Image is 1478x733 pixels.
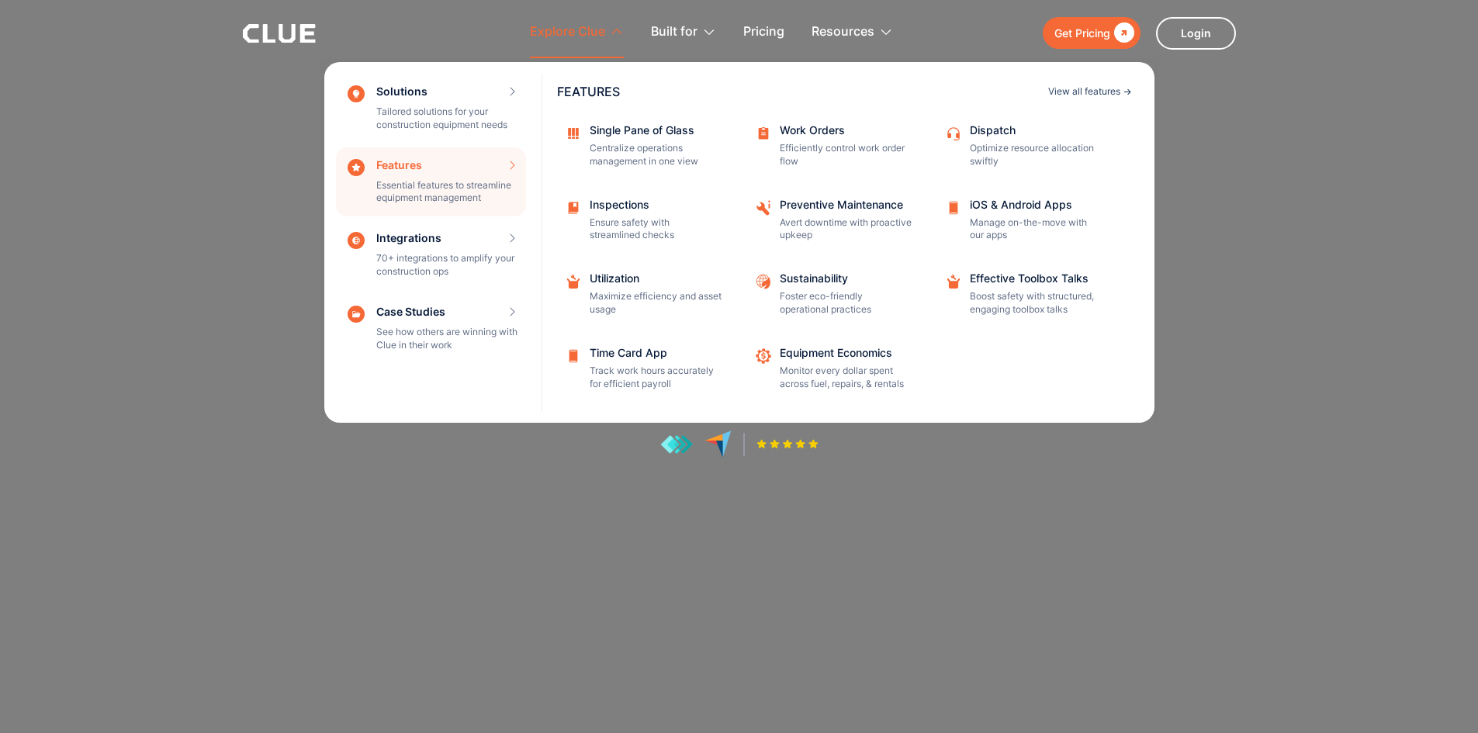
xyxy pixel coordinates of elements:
img: Task management icon [755,125,772,142]
div: Time Card App [590,347,722,358]
div: Resources [812,8,893,57]
div: Built for [651,8,697,57]
img: Customer support icon [945,125,962,142]
div: Equipment Economics [780,347,912,358]
a: InspectionsEnsure safety with streamlined checks [557,192,732,251]
img: reviews at capterra [704,430,732,458]
div: Work Orders [780,125,912,136]
a: iOS & Android AppsManage on-the-move with our apps [937,192,1112,251]
p: Ensure safety with streamlined checks [590,216,722,243]
a: View all features [1048,87,1131,96]
div: Utilization [590,273,722,284]
a: UtilizationMaximize efficiency and asset usage [557,265,732,324]
a: Get Pricing [1043,17,1141,49]
a: Time Card AppTrack work hours accurately for efficient payroll [557,340,732,399]
div: Preventive Maintenance [780,199,912,210]
a: Pricing [743,8,784,57]
img: reviews at getapp [660,434,693,455]
img: Effective Toolbox Talks [945,273,962,290]
img: Sustainability icon [755,273,772,290]
p: Centralize operations management in one view [590,142,722,168]
a: Single Pane of GlassCentralize operations management in one view [557,117,732,176]
img: repair box icon [565,273,582,290]
p: Manage on-the-move with our apps [970,216,1102,243]
a: Login [1156,17,1236,50]
div: Resources [812,8,874,57]
a: Work OrdersEfficiently control work order flow [747,117,922,176]
div: Built for [651,8,716,57]
div:  [1110,23,1134,43]
p: Maximize efficiency and asset usage [590,290,722,316]
p: Track work hours accurately for efficient payroll [590,365,722,391]
div: Explore Clue [530,8,624,57]
div: Dispatch [970,125,1102,136]
img: Five-star rating icon [756,439,819,449]
img: Grid management icon [565,125,582,142]
p: Boost safety with structured, engaging toolbox talks [970,290,1102,316]
div: Sustainability [780,273,912,284]
a: Equipment EconomicsMonitor every dollar spent across fuel, repairs, & rentals [747,340,922,399]
nav: Explore Clue [243,58,1236,423]
iframe: Chat Widget [1199,516,1478,733]
a: DispatchOptimize resource allocation swiftly [937,117,1112,176]
div: Effective Toolbox Talks [970,273,1102,284]
p: Optimize resource allocation swiftly [970,142,1102,168]
img: icon image [945,199,962,216]
a: Effective Toolbox TalksBoost safety with structured, engaging toolbox talks [937,265,1112,324]
div: Get Pricing [1054,23,1110,43]
a: SustainabilityFoster eco-friendly operational practices [747,265,922,324]
p: Foster eco-friendly operational practices [780,290,912,316]
div: Explore Clue [530,8,605,57]
img: Tool and information icon [755,199,772,216]
p: Monitor every dollar spent across fuel, repairs, & rentals [780,365,912,391]
img: Time Card App [565,347,582,365]
img: Equipment Economics [755,347,772,365]
div: Single Pane of Glass [590,125,722,136]
div: Features [557,85,1040,98]
p: Efficiently control work order flow [780,142,912,168]
p: Avert downtime with proactive upkeep [780,216,912,243]
img: save icon [565,199,582,216]
div: iOS & Android Apps [970,199,1102,210]
div: View all features [1048,87,1120,96]
div: Inspections [590,199,722,210]
a: Preventive MaintenanceAvert downtime with proactive upkeep [747,192,922,251]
